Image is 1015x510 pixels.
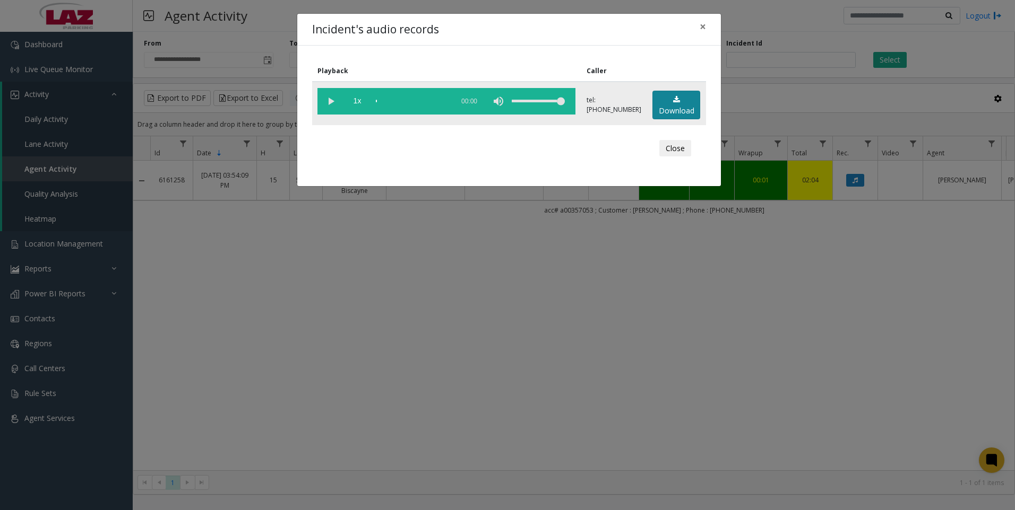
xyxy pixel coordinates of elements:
[587,95,641,115] p: tel:[PHONE_NUMBER]
[659,140,691,157] button: Close
[376,88,448,115] div: scrub bar
[312,60,581,82] th: Playback
[512,88,565,115] div: volume level
[581,60,647,82] th: Caller
[344,88,371,115] span: playback speed button
[700,19,706,34] span: ×
[652,91,700,120] a: Download
[692,14,713,40] button: Close
[312,21,439,38] h4: Incident's audio records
